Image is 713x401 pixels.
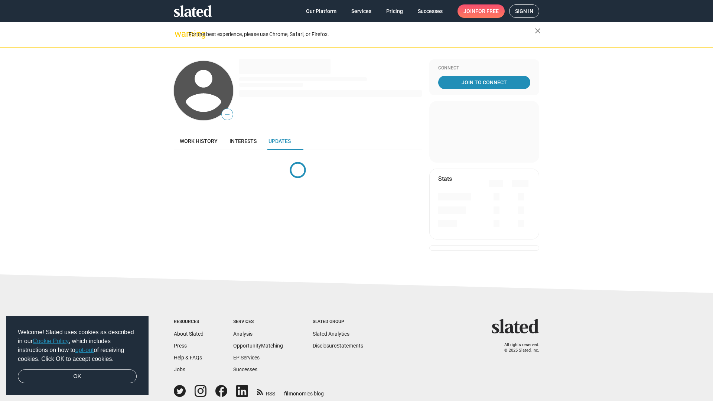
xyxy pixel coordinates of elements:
span: Pricing [386,4,403,18]
span: for free [475,4,499,18]
a: Help & FAQs [174,355,202,361]
div: For the best experience, please use Chrome, Safari, or Firefox. [189,29,535,39]
div: Services [233,319,283,325]
mat-icon: warning [175,29,183,38]
a: Jobs [174,366,185,372]
a: Updates [263,132,297,150]
span: Join [463,4,499,18]
a: Slated Analytics [313,331,349,337]
div: Slated Group [313,319,363,325]
a: Press [174,343,187,349]
a: Analysis [233,331,253,337]
div: cookieconsent [6,316,149,395]
p: All rights reserved. © 2025 Slated, Inc. [497,342,539,353]
a: Interests [224,132,263,150]
a: filmonomics blog [284,384,324,397]
span: Successes [418,4,443,18]
a: DisclosureStatements [313,343,363,349]
span: Work history [180,138,218,144]
span: film [284,391,293,397]
span: — [222,110,233,120]
span: Welcome! Slated uses cookies as described in our , which includes instructions on how to of recei... [18,328,137,363]
mat-icon: close [533,26,542,35]
a: dismiss cookie message [18,369,137,384]
mat-card-title: Stats [438,175,452,183]
span: Our Platform [306,4,336,18]
span: Updates [268,138,291,144]
span: Interests [229,138,257,144]
a: OpportunityMatching [233,343,283,349]
a: Successes [233,366,257,372]
a: Join To Connect [438,76,530,89]
a: About Slated [174,331,204,337]
span: Join To Connect [440,76,529,89]
div: Connect [438,65,530,71]
div: Resources [174,319,204,325]
a: Successes [412,4,449,18]
a: Services [345,4,377,18]
a: opt-out [75,347,94,353]
a: Work history [174,132,224,150]
a: Cookie Policy [33,338,69,344]
a: Our Platform [300,4,342,18]
a: EP Services [233,355,260,361]
a: RSS [257,386,275,397]
a: Joinfor free [458,4,505,18]
span: Sign in [515,5,533,17]
a: Pricing [380,4,409,18]
a: Sign in [509,4,539,18]
span: Services [351,4,371,18]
